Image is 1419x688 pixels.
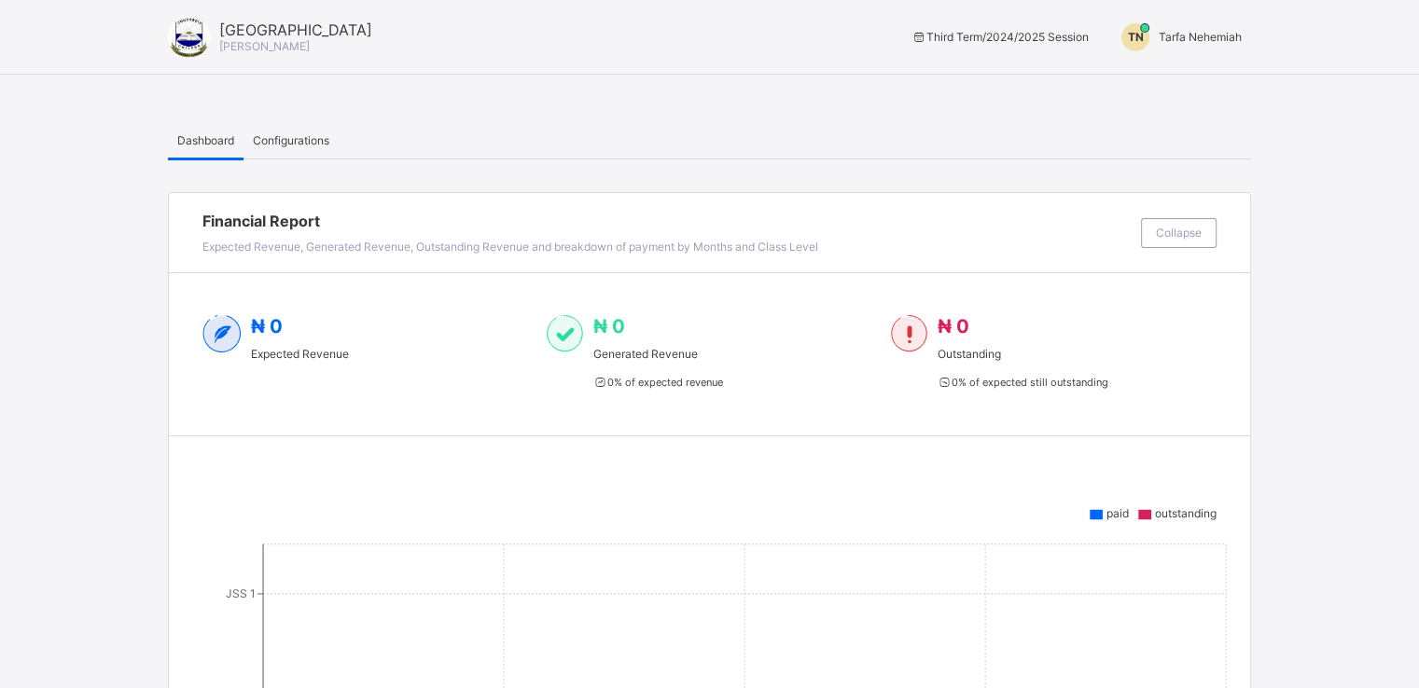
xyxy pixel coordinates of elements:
span: Expected Revenue [251,347,349,361]
span: ₦ 0 [251,315,283,337]
img: outstanding-1.146d663e52f09953f639664a84e30106.svg [891,315,927,352]
span: Financial Report [202,212,1132,230]
tspan: JSS 1 [226,586,256,600]
span: Collapse [1156,226,1202,240]
span: Tarfa Nehemiah [1159,30,1242,44]
span: Outstanding [937,347,1107,361]
img: expected-2.4343d3e9d0c965b919479240f3db56ac.svg [202,315,242,352]
span: Generated Revenue [592,347,722,361]
span: 0 % of expected revenue [592,376,722,389]
span: Expected Revenue, Generated Revenue, Outstanding Revenue and breakdown of payment by Months and C... [202,240,818,254]
span: ₦ 0 [592,315,624,337]
span: Dashboard [177,133,234,147]
span: session/term information [911,30,1089,44]
span: TN [1128,30,1144,44]
img: paid-1.3eb1404cbcb1d3b736510a26bbfa3ccb.svg [547,315,583,352]
span: ₦ 0 [937,315,968,337]
span: 0 % of expected still outstanding [937,376,1107,389]
span: [PERSON_NAME] [219,39,310,53]
span: paid [1106,506,1129,520]
span: Configurations [253,133,329,147]
span: [GEOGRAPHIC_DATA] [219,21,372,39]
span: outstanding [1155,506,1217,520]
